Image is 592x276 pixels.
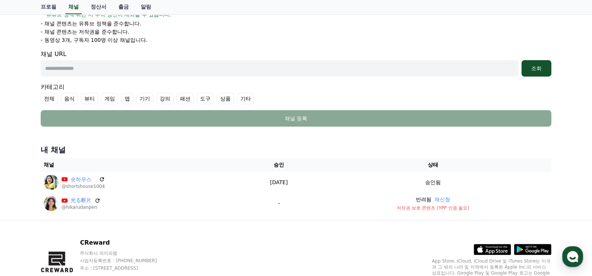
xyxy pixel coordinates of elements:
label: 전체 [41,93,58,104]
label: 상품 [217,93,234,104]
div: 카테고리 [41,83,551,104]
a: 홈 [2,214,49,233]
p: 주식회사 와이피랩 [80,250,171,256]
span: 홈 [24,225,28,231]
label: 게임 [101,93,118,104]
p: @hikarudanpen [62,204,100,210]
label: 패션 [177,93,194,104]
label: 앱 [121,93,133,104]
label: 강의 [156,93,174,104]
th: 채널 [41,158,243,172]
img: 숏하우스 [44,175,59,190]
a: 설정 [96,214,143,233]
div: 채널 URL [41,50,551,77]
th: 상태 [315,158,551,172]
h4: 내 채널 [41,145,551,155]
span: 설정 [115,225,124,231]
img: 光る断片 [44,196,59,211]
p: @shortshouse1004 [62,183,105,189]
label: 기기 [136,93,153,104]
button: 재신청 [434,196,450,204]
p: [DATE] [246,179,312,186]
span: * 유튜브 정책 위반 시 수익 정산이 제외될 수 있습니다. [42,11,171,18]
label: 기타 [237,93,254,104]
p: 사업자등록번호 : [PHONE_NUMBER] [80,258,171,264]
p: 승인됨 [425,179,441,186]
th: 승인 [243,158,315,172]
label: 뷰티 [81,93,98,104]
p: - 채널 콘텐츠는 유튜브 정책을 준수합니다. [41,20,141,27]
p: - [246,199,312,207]
a: 숏하우스 [71,176,96,183]
div: 채널 등록 [56,115,536,122]
a: 대화 [49,214,96,233]
p: 주소 : [STREET_ADDRESS] [80,265,171,271]
p: 반려됨 [416,196,431,204]
p: CReward [80,238,171,247]
span: 대화 [68,226,77,232]
button: 조회 [521,60,551,77]
label: 음식 [61,93,78,104]
a: 光る断片 [71,196,91,204]
button: 채널 등록 [41,110,551,127]
label: 도구 [197,93,214,104]
p: 저작권 보호 콘텐츠 (YPP 인증 필요) [318,205,548,211]
p: - 채널 콘텐츠는 저작권을 준수합니다. [41,28,129,35]
div: 조회 [524,65,548,72]
p: - 동영상 3개, 구독자 100명 이상 채널입니다. [41,36,147,44]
